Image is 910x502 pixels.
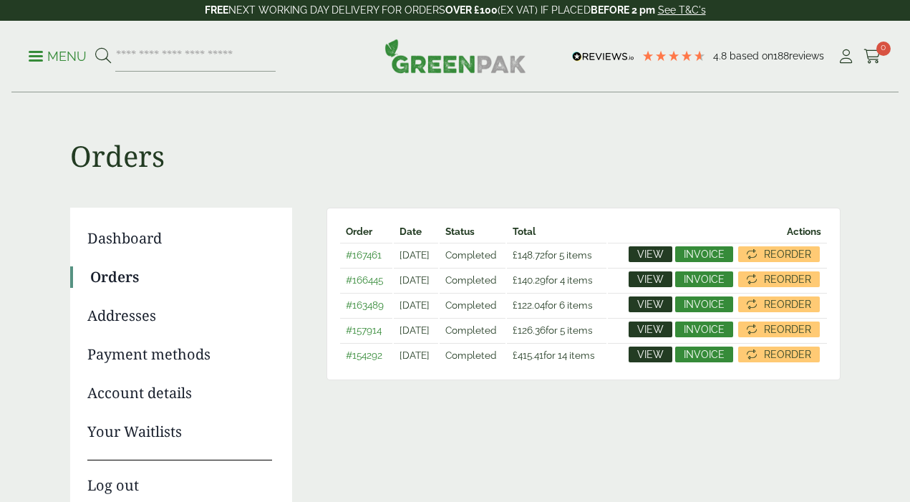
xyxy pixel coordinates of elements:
span: 126.36 [513,324,546,336]
span: £ [513,299,518,311]
span: £ [513,324,518,336]
span: reviews [789,50,824,62]
span: 4.8 [713,50,730,62]
a: View [629,246,672,262]
a: Addresses [87,305,272,327]
span: Reorder [764,249,811,259]
img: GreenPak Supplies [384,39,526,73]
span: View [637,324,664,334]
span: View [637,274,664,284]
span: Status [445,226,475,237]
td: Completed [440,318,506,342]
span: 148.72 [513,249,545,261]
span: 0 [876,42,891,56]
a: Payment methods [87,344,272,365]
span: Invoice [684,324,725,334]
time: [DATE] [400,349,430,361]
span: Reorder [764,299,811,309]
a: Invoice [675,347,733,362]
a: Reorder [738,322,820,337]
time: [DATE] [400,299,430,311]
a: #166445 [346,274,383,286]
a: #154292 [346,349,382,361]
span: View [637,349,664,359]
a: Invoice [675,271,733,287]
div: 4.79 Stars [642,49,706,62]
a: Menu [29,48,87,62]
a: Reorder [738,347,820,362]
span: View [637,299,664,309]
a: View [629,296,672,312]
td: Completed [440,293,506,317]
h1: Orders [70,93,841,173]
span: Invoice [684,274,725,284]
span: Based on [730,50,773,62]
a: View [629,322,672,337]
a: View [629,271,672,287]
span: Date [400,226,422,237]
p: Menu [29,48,87,65]
a: Reorder [738,271,820,287]
td: Completed [440,268,506,291]
span: 122.04 [513,299,545,311]
span: Reorder [764,349,811,359]
span: Invoice [684,249,725,259]
img: REVIEWS.io [572,52,634,62]
a: View [629,347,672,362]
i: My Account [837,49,855,64]
span: Actions [787,226,821,237]
a: Invoice [675,322,733,337]
td: for 5 items [507,243,606,266]
span: Total [513,226,536,237]
time: [DATE] [400,324,430,336]
a: Invoice [675,296,733,312]
a: #163489 [346,299,384,311]
a: 0 [863,46,881,67]
a: Your Waitlists [87,421,272,443]
a: #167461 [346,249,382,261]
span: Invoice [684,349,725,359]
span: £ [513,274,518,286]
span: 415.41 [513,349,543,361]
span: £ [513,249,518,261]
a: Account details [87,382,272,404]
a: Invoice [675,246,733,262]
strong: BEFORE 2 pm [591,4,655,16]
span: Invoice [684,299,725,309]
i: Cart [863,49,881,64]
a: Dashboard [87,228,272,249]
td: for 4 items [507,268,606,291]
span: Reorder [764,274,811,284]
span: Order [346,226,372,237]
a: Log out [87,460,272,496]
span: £ [513,349,518,361]
a: #157914 [346,324,382,336]
time: [DATE] [400,274,430,286]
span: View [637,249,664,259]
a: Reorder [738,246,820,262]
a: Orders [90,266,272,288]
td: for 5 items [507,318,606,342]
strong: OVER £100 [445,4,498,16]
span: 188 [773,50,789,62]
td: Completed [440,243,506,266]
td: Completed [440,343,506,367]
a: Reorder [738,296,820,312]
td: for 14 items [507,343,606,367]
time: [DATE] [400,249,430,261]
span: Reorder [764,324,811,334]
span: 140.29 [513,274,546,286]
td: for 6 items [507,293,606,317]
strong: FREE [205,4,228,16]
a: See T&C's [658,4,706,16]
